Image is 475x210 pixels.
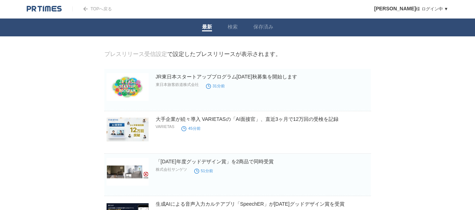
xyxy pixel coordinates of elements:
[194,169,213,173] time: 51分前
[156,124,175,129] p: VARIETAS
[156,201,345,207] a: 生成AIによる音声入力カルテアプリ「SpeechER」が[DATE]グッドデザイン賞を受賞
[156,116,339,122] a: 大手企業が続々導入 VARIETASの「AI面接官」、直近3ヶ月で12万回の受検を記録
[104,51,281,58] div: で設定したプレスリリースが表示されます。
[27,5,62,12] img: logo.png
[253,24,273,31] a: 保存済み
[104,51,167,57] a: プレスリリース受信設定
[202,24,212,31] a: 最新
[156,82,199,87] p: 東日本旅客鉄道株式会社
[107,73,149,101] img: JR東日本スタートアッププログラム2025秋募集を開始します
[156,167,187,172] p: 株式会社サンゲツ
[156,159,274,164] a: 「[DATE]年度グッドデザイン賞」を2商品で同時受賞
[374,6,416,11] span: [PERSON_NAME]
[107,116,149,143] img: 大手企業が続々導入 VARIETASの「AI面接官」、直近3ヶ月で12万回の受検を記録
[107,158,149,186] img: 「2025年度グッドデザイン賞」を2商品で同時受賞
[156,74,297,80] a: JR東日本スタートアッププログラム[DATE]秋募集を開始します
[374,6,448,11] a: [PERSON_NAME]様 ログイン中 ▼
[228,24,238,31] a: 検索
[181,126,200,130] time: 45分前
[72,6,112,11] a: TOPへ戻る
[83,7,88,11] img: arrow.png
[206,84,225,88] time: 31分前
